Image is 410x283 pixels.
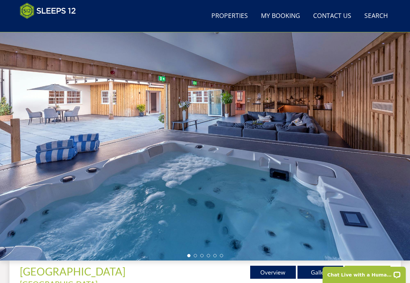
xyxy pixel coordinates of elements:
[20,3,76,19] img: Sleeps 12
[20,265,126,278] span: [GEOGRAPHIC_DATA]
[250,266,296,279] a: Overview
[20,265,128,278] a: [GEOGRAPHIC_DATA]
[318,262,410,283] iframe: LiveChat chat widget
[17,23,85,28] iframe: Customer reviews powered by Trustpilot
[258,9,303,23] a: My Booking
[209,9,251,23] a: Properties
[362,9,390,23] a: Search
[297,266,343,279] a: Gallery
[311,9,354,23] a: Contact Us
